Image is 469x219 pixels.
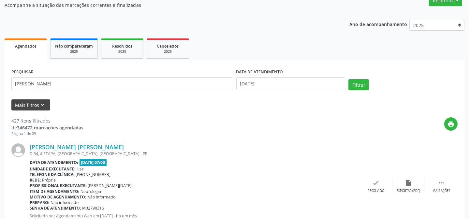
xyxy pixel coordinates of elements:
[51,200,79,205] span: Não informado
[30,160,78,165] b: Data de atendimento:
[152,49,184,54] div: 2025
[30,194,86,200] b: Motivo de agendamento:
[368,189,384,193] div: Resolvido
[30,205,81,211] b: Senha de atendimento:
[348,79,369,90] button: Filtrar
[80,159,107,166] span: [DATE] 07:00
[77,166,84,172] span: Hse
[11,131,83,137] div: Página 1 de 29
[30,183,87,188] b: Profissional executante:
[11,99,50,111] button: Mais filtroskeyboard_arrow_down
[11,117,83,124] div: 427 itens filtrados
[11,77,233,90] input: Nome, código do beneficiário ou CPF
[39,101,47,109] i: keyboard_arrow_down
[112,43,132,49] span: Resolvidos
[30,166,76,172] b: Unidade executante:
[106,49,139,54] div: 2025
[444,117,458,131] button: print
[236,77,345,90] input: Selecione um intervalo
[11,124,83,131] div: de
[157,43,179,49] span: Cancelados
[30,151,360,156] div: D 54, 4 ETAPA, [GEOGRAPHIC_DATA], [GEOGRAPHIC_DATA] - PE
[5,2,327,8] p: Acompanhe a situação das marcações correntes e finalizadas
[76,172,111,177] span: [PHONE_NUMBER]
[432,189,450,193] div: Mais ações
[30,172,75,177] b: Telefone da clínica:
[397,189,420,193] div: Exportar (PDF)
[405,179,412,186] i: insert_drive_file
[82,205,104,211] span: M02790316
[438,179,445,186] i: 
[349,20,407,28] p: Ano de acompanhamento
[447,121,455,128] i: print
[30,200,50,205] b: Preparo:
[55,43,93,49] span: Não compareceram
[55,49,93,54] div: 2025
[30,143,124,151] a: [PERSON_NAME] [PERSON_NAME]
[30,189,80,194] b: Item de agendamento:
[88,183,132,188] span: [PERSON_NAME][DATE]
[373,179,380,186] i: check
[88,194,116,200] span: Não informado
[236,67,283,77] label: DATA DE ATENDIMENTO
[11,67,34,77] label: PESQUISAR
[17,124,83,131] strong: 346472 marcações agendadas
[30,177,41,183] b: Rede:
[81,189,101,194] span: Neurologia
[42,177,56,183] span: Própria
[11,143,25,157] img: img
[15,43,37,49] span: Agendados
